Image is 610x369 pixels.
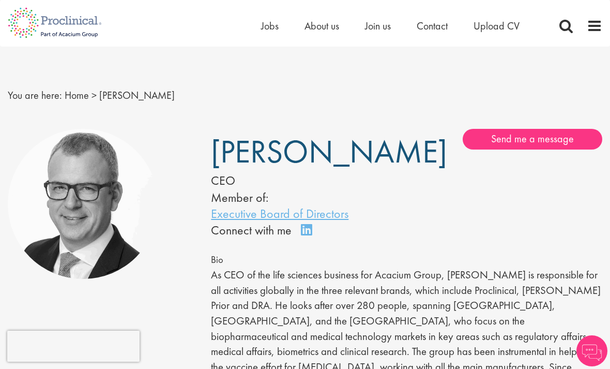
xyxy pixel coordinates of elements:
img: Chatbot [576,335,607,366]
span: > [91,88,97,102]
span: [PERSON_NAME] [99,88,175,102]
a: About us [304,19,339,33]
a: Join us [365,19,391,33]
a: Send me a message [463,129,602,150]
a: Contact [417,19,448,33]
span: Bio [211,254,223,266]
label: Member of: [211,189,268,205]
img: Paul Strouts [8,129,158,279]
a: Executive Board of Directors [211,205,348,222]
span: [PERSON_NAME] [211,131,447,172]
div: CEO [211,172,375,189]
a: Upload CV [474,19,520,33]
a: breadcrumb link [65,88,89,102]
iframe: reCAPTCHA [7,331,140,362]
a: Jobs [261,19,279,33]
span: You are here: [8,88,62,102]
